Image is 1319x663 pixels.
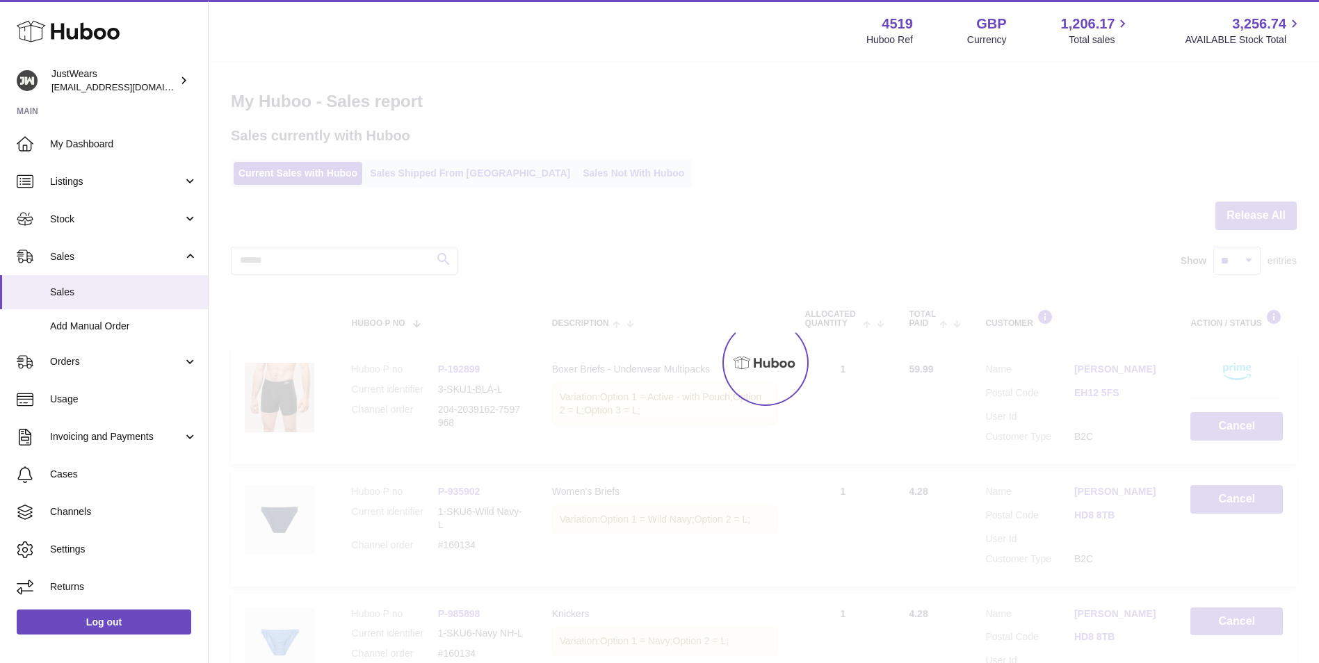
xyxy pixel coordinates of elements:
[50,505,197,518] span: Channels
[1232,15,1286,33] span: 3,256.74
[50,175,183,188] span: Listings
[51,67,177,94] div: JustWears
[1185,33,1302,47] span: AVAILABLE Stock Total
[1185,15,1302,47] a: 3,256.74 AVAILABLE Stock Total
[882,15,913,33] strong: 4519
[50,580,197,594] span: Returns
[50,286,197,299] span: Sales
[50,320,197,333] span: Add Manual Order
[1061,15,1115,33] span: 1,206.17
[1061,15,1131,47] a: 1,206.17 Total sales
[967,33,1007,47] div: Currency
[50,430,183,443] span: Invoicing and Payments
[17,609,191,635] a: Log out
[1069,33,1131,47] span: Total sales
[50,468,197,481] span: Cases
[50,355,183,368] span: Orders
[50,138,197,151] span: My Dashboard
[50,393,197,406] span: Usage
[50,250,183,263] span: Sales
[866,33,913,47] div: Huboo Ref
[17,70,38,91] img: internalAdmin-4519@internal.huboo.com
[50,213,183,226] span: Stock
[51,81,204,92] span: [EMAIL_ADDRESS][DOMAIN_NAME]
[976,15,1006,33] strong: GBP
[50,543,197,556] span: Settings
